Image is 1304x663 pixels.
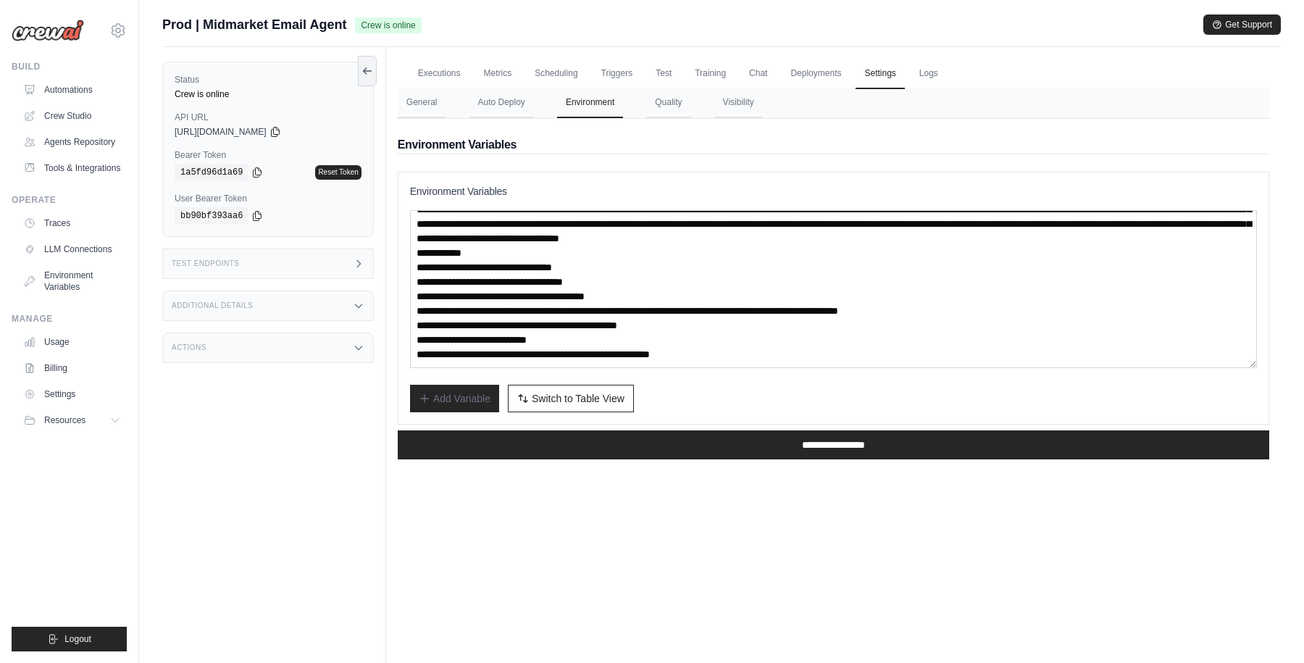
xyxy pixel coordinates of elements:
[17,157,127,180] a: Tools & Integrations
[175,164,248,181] code: 1a5fd96d1a69
[398,88,446,118] button: General
[856,59,904,89] a: Settings
[593,59,642,89] a: Triggers
[475,59,521,89] a: Metrics
[398,136,1269,154] h2: Environment Variables
[410,184,1257,199] h3: Environment Variables
[17,238,127,261] a: LLM Connections
[17,409,127,432] button: Resources
[175,149,361,161] label: Bearer Token
[410,385,499,412] button: Add Variable
[17,383,127,406] a: Settings
[17,330,127,354] a: Usage
[911,59,947,89] a: Logs
[64,633,91,645] span: Logout
[409,59,469,89] a: Executions
[172,301,253,310] h3: Additional Details
[17,130,127,154] a: Agents Repository
[557,88,623,118] button: Environment
[714,88,763,118] button: Visibility
[175,126,267,138] span: [URL][DOMAIN_NAME]
[686,59,735,89] a: Training
[782,59,850,89] a: Deployments
[17,356,127,380] a: Billing
[740,59,776,89] a: Chat
[175,207,248,225] code: bb90bf393aa6
[12,61,127,72] div: Build
[175,112,361,123] label: API URL
[532,391,624,406] span: Switch to Table View
[12,627,127,651] button: Logout
[12,20,84,41] img: Logo
[315,165,361,180] a: Reset Token
[647,59,680,89] a: Test
[17,104,127,128] a: Crew Studio
[175,74,361,86] label: Status
[355,17,421,33] span: Crew is online
[172,259,240,268] h3: Test Endpoints
[17,78,127,101] a: Automations
[162,14,346,35] span: Prod | Midmarket Email Agent
[175,88,361,100] div: Crew is online
[12,313,127,325] div: Manage
[12,194,127,206] div: Operate
[646,88,690,118] button: Quality
[508,385,634,412] button: Switch to Table View
[17,264,127,299] a: Environment Variables
[44,414,85,426] span: Resources
[526,59,586,89] a: Scheduling
[398,88,1269,118] nav: Tabs
[1203,14,1281,35] button: Get Support
[469,88,534,118] button: Auto Deploy
[172,343,206,352] h3: Actions
[175,193,361,204] label: User Bearer Token
[17,212,127,235] a: Traces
